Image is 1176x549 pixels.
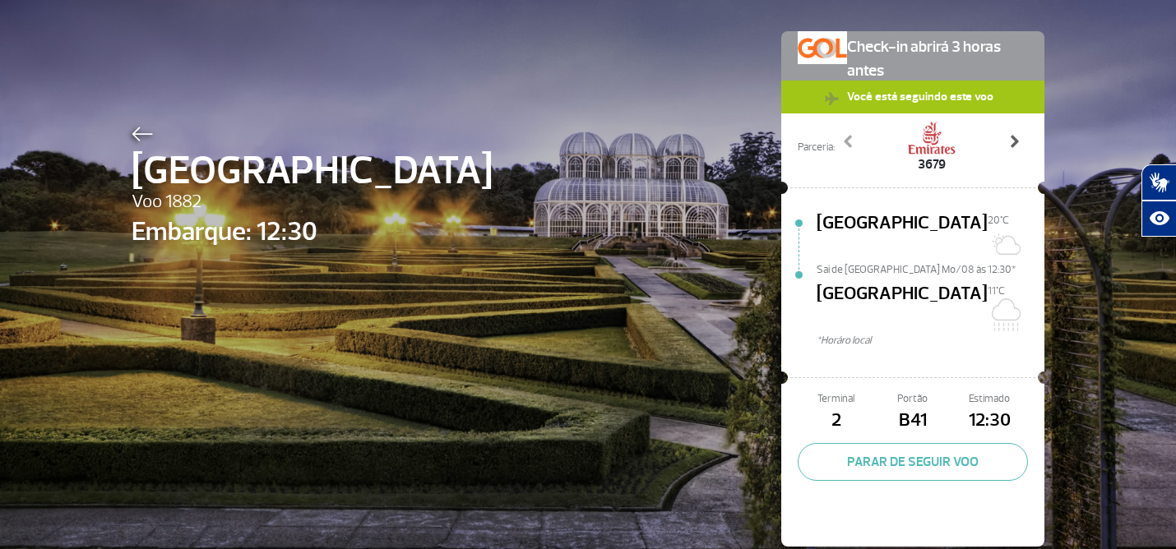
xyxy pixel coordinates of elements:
div: Plugin de acessibilidade da Hand Talk. [1141,164,1176,237]
span: [GEOGRAPHIC_DATA] [817,210,988,262]
span: 12:30 [951,407,1028,435]
img: Sol com algumas nuvens [988,228,1021,261]
span: Check-in abrirá 3 horas antes [847,31,1028,83]
span: Estimado [951,391,1028,407]
span: Você está seguindo este voo [839,81,1002,112]
button: Abrir recursos assistivos. [1141,201,1176,237]
span: Sai de [GEOGRAPHIC_DATA] Mo/08 às 12:30* [817,262,1044,274]
span: Embarque: 12:30 [132,212,493,251]
span: Terminal [798,391,874,407]
span: 2 [798,407,874,435]
span: Portão [874,391,951,407]
span: 20°C [988,214,1009,227]
button: PARAR DE SEGUIR VOO [798,443,1028,481]
span: B41 [874,407,951,435]
span: [GEOGRAPHIC_DATA] [132,141,493,201]
img: Nublado [988,298,1021,331]
span: Parceria: [798,140,835,155]
span: 11°C [988,284,1005,298]
span: *Horáro local [817,333,1044,348]
span: 3679 [907,155,956,174]
span: [GEOGRAPHIC_DATA] [817,280,988,333]
span: Voo 1882 [132,188,493,216]
button: Abrir tradutor de língua de sinais. [1141,164,1176,201]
